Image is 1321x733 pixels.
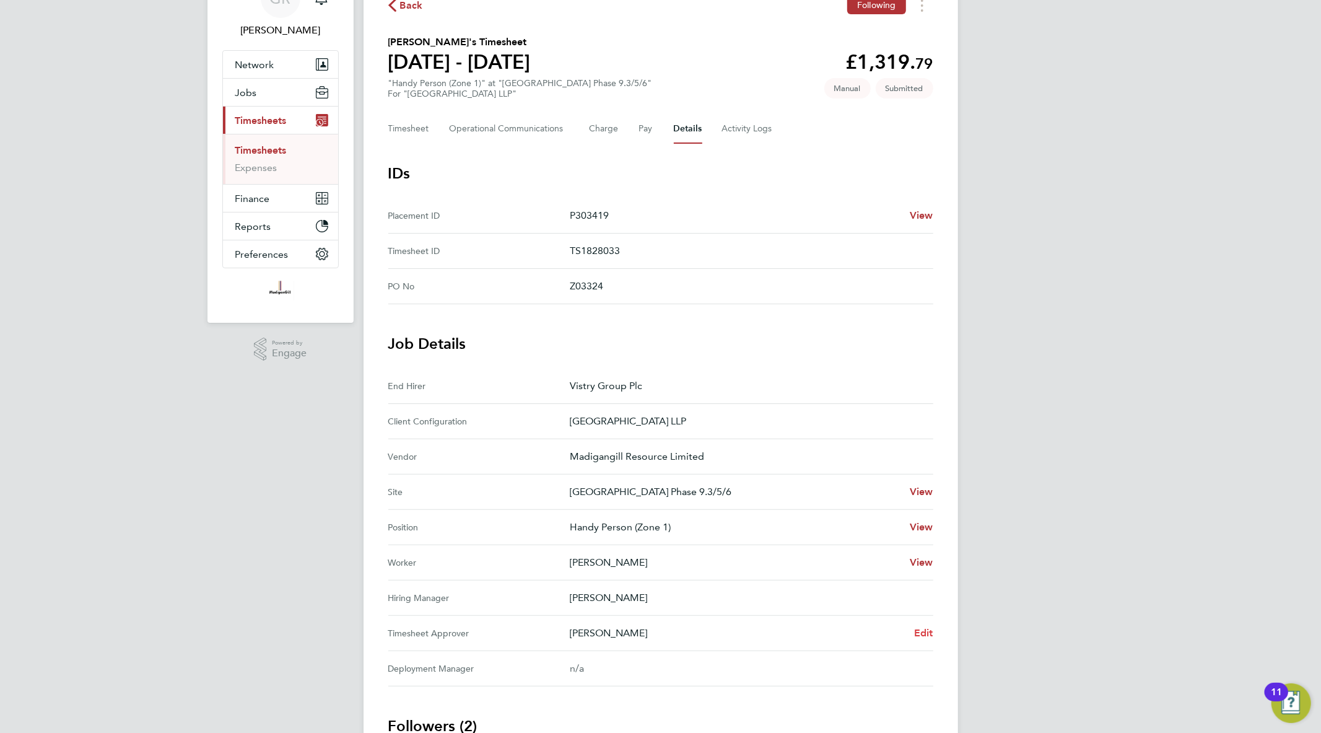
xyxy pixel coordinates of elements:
div: Client Configuration [388,414,570,429]
span: View [910,486,933,498]
span: Goncalo Rodrigues [222,23,339,38]
p: Vistry Group Plc [570,379,923,393]
p: Madigangill Resource Limited [570,449,923,464]
span: Finance [235,193,270,204]
div: End Hirer [388,379,570,393]
p: [PERSON_NAME] [570,590,923,605]
span: This timesheet was manually created. [824,78,871,99]
div: Timesheet Approver [388,626,570,641]
span: Jobs [235,87,257,99]
span: 79 [916,55,933,72]
p: Handy Person (Zone 1) [570,520,900,535]
a: View [910,520,933,535]
span: Edit [914,627,933,639]
span: Engage [272,348,307,359]
button: Details [674,114,702,144]
div: 11 [1271,692,1282,708]
img: madigangill-logo-retina.png [266,281,294,301]
div: "Handy Person (Zone 1)" at "[GEOGRAPHIC_DATA] Phase 9.3/5/6" [388,78,652,99]
button: Preferences [223,240,338,268]
button: Operational Communications [450,114,570,144]
div: Placement ID [388,208,570,223]
span: View [910,209,933,221]
div: Vendor [388,449,570,464]
h3: Job Details [388,334,933,354]
h1: [DATE] - [DATE] [388,50,531,74]
button: Network [223,51,338,78]
button: Jobs [223,79,338,106]
p: TS1828033 [570,244,923,258]
div: Hiring Manager [388,590,570,605]
div: PO No [388,279,570,294]
div: Site [388,485,570,499]
span: View [910,556,933,568]
button: Open Resource Center, 11 new notifications [1271,683,1311,723]
p: [PERSON_NAME] [570,555,900,570]
a: Timesheets [235,144,287,156]
div: Position [388,520,570,535]
h2: [PERSON_NAME]'s Timesheet [388,35,531,50]
app-decimal: £1,319. [846,50,933,74]
div: Timesheets [223,134,338,184]
div: For "[GEOGRAPHIC_DATA] LLP" [388,89,652,99]
div: Worker [388,555,570,570]
span: Network [235,59,274,71]
span: Reports [235,221,271,232]
p: Z03324 [570,279,923,294]
span: Powered by [272,338,307,348]
h3: IDs [388,164,933,183]
p: [PERSON_NAME] [570,626,904,641]
button: Activity Logs [722,114,774,144]
p: [GEOGRAPHIC_DATA] LLP [570,414,923,429]
p: P303419 [570,208,900,223]
a: View [910,555,933,570]
div: n/a [570,661,913,676]
a: Go to home page [222,281,339,301]
span: Timesheets [235,115,287,126]
div: Deployment Manager [388,661,570,676]
button: Finance [223,185,338,212]
a: Expenses [235,162,277,173]
button: Pay [639,114,654,144]
span: View [910,521,933,533]
a: Edit [914,626,933,641]
span: Preferences [235,248,289,260]
a: View [910,485,933,499]
button: Reports [223,213,338,240]
button: Charge [590,114,619,144]
span: This timesheet is Submitted. [876,78,933,99]
a: Powered byEngage [254,338,307,361]
button: Timesheet [388,114,430,144]
a: View [910,208,933,223]
div: Timesheet ID [388,244,570,258]
button: Timesheets [223,107,338,134]
p: [GEOGRAPHIC_DATA] Phase 9.3/5/6 [570,485,900,499]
